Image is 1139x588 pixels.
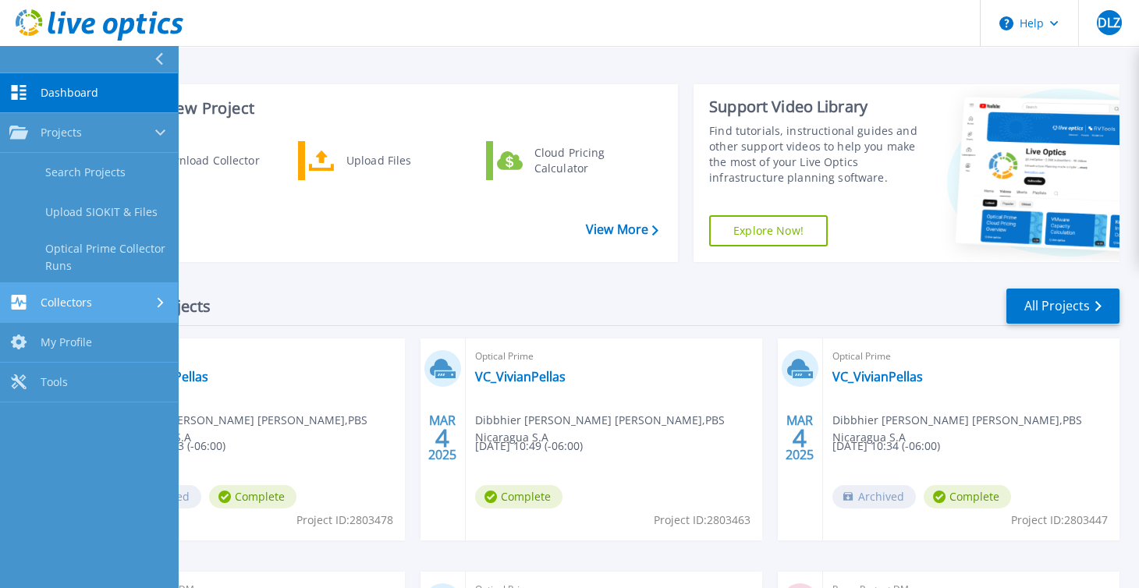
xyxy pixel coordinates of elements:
span: Dashboard [41,86,98,100]
div: Support Video Library [709,97,922,117]
span: Dibbhier [PERSON_NAME] [PERSON_NAME] , PBS Nicaragua S.A [832,412,1119,446]
a: VC_VivianPellas [475,369,566,384]
span: Complete [209,485,296,508]
span: DLZ [1098,16,1120,29]
a: Cloud Pricing Calculator [486,141,646,180]
span: Project ID: 2803478 [296,512,393,529]
span: 4 [793,431,807,445]
span: Complete [924,485,1011,508]
div: Cloud Pricing Calculator [527,145,642,176]
div: Find tutorials, instructional guides and other support videos to help you make the most of your L... [709,123,922,186]
span: Project ID: 2803463 [654,512,750,529]
span: Projects [41,126,82,140]
span: [DATE] 10:49 (-06:00) [475,437,583,455]
span: Optical Prime [832,348,1110,365]
div: MAR 2025 [428,409,457,466]
span: Optical Prime [118,348,396,365]
span: Optical Prime [475,348,753,365]
span: Dibbhier [PERSON_NAME] [PERSON_NAME] , PBS Nicaragua S.A [118,412,405,446]
span: Project ID: 2803447 [1011,512,1108,529]
span: My Profile [41,335,92,349]
span: Tools [41,375,68,389]
a: All Projects [1006,289,1119,324]
div: Download Collector [148,145,266,176]
div: MAR 2025 [785,409,814,466]
a: VC_VivianPellas [832,369,923,384]
a: Download Collector [110,141,270,180]
a: Explore Now! [709,215,828,246]
span: Archived [832,485,916,508]
h3: Start a New Project [111,100,658,117]
span: 4 [435,431,449,445]
span: [DATE] 10:34 (-06:00) [832,437,940,455]
div: Upload Files [339,145,454,176]
span: Complete [475,485,562,508]
a: View More [586,222,658,237]
a: Upload Files [298,141,458,180]
span: Dibbhier [PERSON_NAME] [PERSON_NAME] , PBS Nicaragua S.A [475,412,762,446]
span: Collectors [41,296,92,310]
